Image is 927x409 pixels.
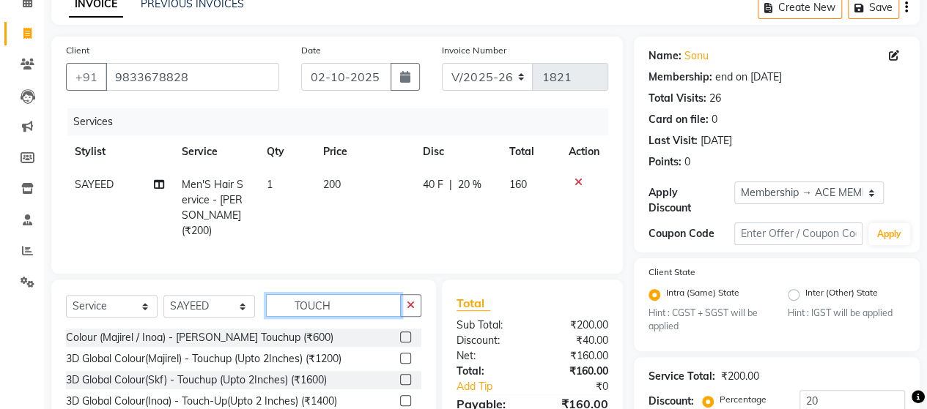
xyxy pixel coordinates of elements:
small: Hint : IGST will be applied [788,307,905,320]
th: Action [560,135,608,168]
span: Total [457,296,490,311]
div: end on [DATE] [715,70,782,85]
div: Total: [446,364,533,379]
th: Disc [414,135,500,168]
input: Enter Offer / Coupon Code [734,222,863,245]
th: Service [173,135,258,168]
div: 0 [712,112,717,127]
label: Inter (Other) State [805,286,878,304]
span: | [449,177,452,192]
div: Net: [446,348,533,364]
div: Apply Discount [649,185,734,216]
div: 26 [709,91,721,106]
div: Colour (Majirel / Inoa) - [PERSON_NAME] Touchup (₹600) [66,330,333,345]
div: ₹40.00 [532,333,619,348]
span: SAYEED [75,178,114,191]
label: Percentage [720,393,767,406]
th: Price [314,135,415,168]
div: [DATE] [701,133,732,149]
th: Qty [258,135,314,168]
div: Discount: [446,333,533,348]
th: Total [501,135,560,168]
th: Stylist [66,135,173,168]
div: ₹160.00 [532,348,619,364]
div: 3D Global Colour(Inoa) - Touch-Up(Upto 2 Inches) (₹1400) [66,394,337,409]
div: ₹0 [547,379,619,394]
div: Total Visits: [649,91,706,106]
div: Service Total: [649,369,715,384]
div: 0 [684,154,690,170]
div: Membership: [649,70,712,85]
input: Search by Name/Mobile/Email/Code [106,63,279,91]
div: 3D Global Colour(Majirel) - Touchup (Upto 2Inches) (₹1200) [66,351,341,367]
button: Apply [868,223,910,245]
div: Last Visit: [649,133,698,149]
div: Services [67,108,619,135]
div: Card on file: [649,112,709,127]
input: Search or Scan [266,294,401,317]
div: ₹160.00 [532,364,619,379]
a: Add Tip [446,379,547,394]
span: 1 [267,178,273,191]
div: Name: [649,48,682,64]
span: 200 [323,178,341,191]
a: Sonu [684,48,709,64]
span: Men'S Hair Service - [PERSON_NAME] (₹200) [182,178,243,237]
label: Date [301,44,321,57]
div: Points: [649,154,682,170]
span: 160 [509,178,527,191]
small: Hint : CGST + SGST will be applied [649,307,766,334]
div: Sub Total: [446,318,533,333]
div: Coupon Code [649,226,734,241]
label: Invoice Number [442,44,506,57]
span: 40 F [423,177,443,192]
button: +91 [66,63,107,91]
div: ₹200.00 [532,318,619,333]
div: 3D Global Colour(Skf) - Touchup (Upto 2Inches) (₹1600) [66,372,327,388]
div: ₹200.00 [721,369,759,384]
label: Intra (Same) State [666,286,739,304]
label: Client State [649,266,695,279]
div: Discount: [649,394,694,409]
label: Client [66,44,89,57]
span: 20 % [458,177,481,192]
